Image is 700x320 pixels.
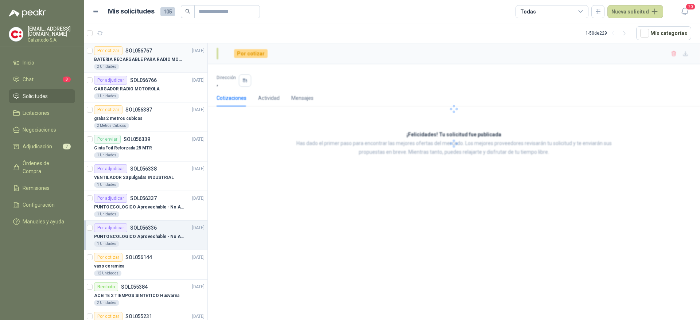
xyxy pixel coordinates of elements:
p: SOL055231 [125,314,152,319]
a: Remisiones [9,181,75,195]
p: [DATE] [192,225,205,231]
button: Nueva solicitud [607,5,663,18]
p: graba 2 metros cubicos [94,115,143,122]
p: vaso ceramica [94,263,124,270]
p: SOL055384 [121,284,148,289]
a: Por adjudicarSOL056338[DATE] VENTILADOR 20 pulgadas INDUSTRIAL1 Unidades [84,161,207,191]
a: Por cotizarSOL056767[DATE] BATERIA RECARGABLE PARA RADIO MOTOROLA2 Unidades [84,43,207,73]
p: [DATE] [192,254,205,261]
div: 1 Unidades [94,241,119,247]
span: 7 [63,144,71,149]
div: Por enviar [94,135,121,144]
a: Negociaciones [9,123,75,137]
p: SOL056766 [130,78,157,83]
span: 3 [63,77,71,82]
a: Por cotizarSOL056144[DATE] vaso ceramica12 Unidades [84,250,207,280]
p: SOL056767 [125,48,152,53]
p: PUNTO ECOLOGICO Aprovechable - No Aprovechable 20Litros Blanco - Negro [94,233,185,240]
span: 105 [160,7,175,16]
span: Adjudicación [23,143,52,151]
div: 1 Unidades [94,93,119,99]
p: BATERIA RECARGABLE PARA RADIO MOTOROLA [94,56,185,63]
span: Solicitudes [23,92,48,100]
div: Por adjudicar [94,194,127,203]
p: SOL056144 [125,255,152,260]
p: Calzatodo S.A. [28,38,75,42]
span: Negociaciones [23,126,56,134]
span: Licitaciones [23,109,50,117]
a: Licitaciones [9,106,75,120]
div: Por adjudicar [94,76,127,85]
p: ACEITE 2 TIEMPOS SINTETICO Husvarna [94,292,179,299]
div: Por adjudicar [94,164,127,173]
p: [DATE] [192,165,205,172]
span: Chat [23,75,34,83]
a: Órdenes de Compra [9,156,75,178]
p: [DATE] [192,313,205,320]
div: 2 Metros Cúbicos [94,123,129,129]
img: Logo peakr [9,9,46,17]
div: Por cotizar [94,105,122,114]
div: 2 Unidades [94,64,119,70]
span: search [185,9,190,14]
a: Por adjudicarSOL056337[DATE] PUNTO ECOLOGICO Aprovechable - No Aprovechable 20Litros Blanco - Neg... [84,191,207,221]
span: Configuración [23,201,55,209]
p: [DATE] [192,106,205,113]
p: SOL056339 [124,137,150,142]
p: [EMAIL_ADDRESS][DOMAIN_NAME] [28,26,75,36]
a: Configuración [9,198,75,212]
span: Órdenes de Compra [23,159,68,175]
span: 20 [685,3,696,10]
p: [DATE] [192,136,205,143]
a: Inicio [9,56,75,70]
a: Solicitudes [9,89,75,103]
p: [DATE] [192,195,205,202]
div: Todas [520,8,536,16]
span: Remisiones [23,184,50,192]
p: PUNTO ECOLOGICO Aprovechable - No Aprovechable 20Litros Blanco - Negro [94,204,185,211]
p: CARGADOR RADIO MOTOROLA [94,86,160,93]
p: [DATE] [192,284,205,290]
div: 12 Unidades [94,270,121,276]
button: 20 [678,5,691,18]
h1: Mis solicitudes [108,6,155,17]
div: Por cotizar [94,46,122,55]
div: Por cotizar [94,253,122,262]
a: Adjudicación7 [9,140,75,153]
button: Mís categorías [636,26,691,40]
p: [DATE] [192,47,205,54]
span: Inicio [23,59,34,67]
div: 1 - 50 de 229 [586,27,630,39]
a: Por adjudicarSOL056766[DATE] CARGADOR RADIO MOTOROLA1 Unidades [84,73,207,102]
a: Manuales y ayuda [9,215,75,229]
span: Manuales y ayuda [23,218,64,226]
a: Por enviarSOL056339[DATE] Cinta Foil Reforzada 25 MTR1 Unidades [84,132,207,161]
p: VENTILADOR 20 pulgadas INDUSTRIAL [94,174,174,181]
p: SOL056338 [130,166,157,171]
div: 2 Unidades [94,300,119,306]
div: Recibido [94,282,118,291]
p: [DATE] [192,77,205,84]
div: 1 Unidades [94,152,119,158]
p: SOL056387 [125,107,152,112]
img: Company Logo [9,27,23,41]
div: 1 Unidades [94,182,119,188]
p: SOL056337 [130,196,157,201]
p: SOL056336 [130,225,157,230]
a: Chat3 [9,73,75,86]
p: Cinta Foil Reforzada 25 MTR [94,145,152,152]
a: RecibidoSOL055384[DATE] ACEITE 2 TIEMPOS SINTETICO Husvarna2 Unidades [84,280,207,309]
div: Por adjudicar [94,223,127,232]
a: Por cotizarSOL056387[DATE] graba 2 metros cubicos2 Metros Cúbicos [84,102,207,132]
div: 1 Unidades [94,211,119,217]
a: Por adjudicarSOL056336[DATE] PUNTO ECOLOGICO Aprovechable - No Aprovechable 20Litros Blanco - Neg... [84,221,207,250]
